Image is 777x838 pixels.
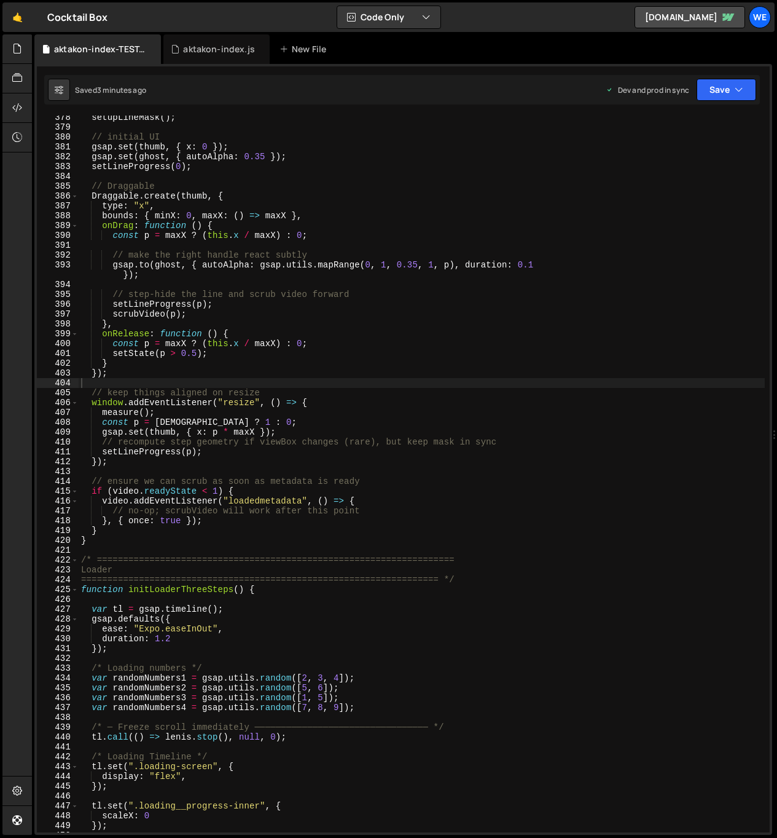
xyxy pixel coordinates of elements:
div: Cocktail Box [47,10,107,25]
div: 418 [37,516,79,526]
div: 405 [37,388,79,398]
div: 440 [37,732,79,742]
div: 435 [37,683,79,693]
div: 446 [37,791,79,801]
div: 407 [37,408,79,417]
div: 414 [37,476,79,486]
div: 441 [37,742,79,752]
div: 430 [37,634,79,644]
div: aktakon-index-TEST.js [54,43,146,55]
div: 3 minutes ago [97,85,146,95]
div: 379 [37,122,79,132]
div: 391 [37,240,79,250]
div: 387 [37,201,79,211]
div: 448 [37,811,79,821]
div: 421 [37,545,79,555]
div: 386 [37,191,79,201]
div: 409 [37,427,79,437]
div: 406 [37,398,79,408]
div: 408 [37,417,79,427]
div: 420 [37,536,79,545]
div: 433 [37,663,79,673]
div: 411 [37,447,79,457]
div: Dev and prod in sync [606,85,689,95]
div: 429 [37,624,79,634]
div: 392 [37,250,79,260]
div: 444 [37,772,79,781]
div: aktakon-index.js [183,43,255,55]
div: 415 [37,486,79,496]
div: 424 [37,575,79,585]
div: 416 [37,496,79,506]
div: 417 [37,506,79,516]
div: 380 [37,132,79,142]
div: 383 [37,162,79,172]
div: 396 [37,299,79,309]
div: 425 [37,585,79,595]
div: 413 [37,467,79,476]
div: 403 [37,368,79,378]
div: 439 [37,722,79,732]
button: Code Only [337,6,440,28]
div: 395 [37,290,79,299]
div: 390 [37,231,79,240]
div: 434 [37,673,79,683]
div: 442 [37,752,79,762]
div: 437 [37,703,79,713]
div: 447 [37,801,79,811]
div: 384 [37,172,79,181]
div: 404 [37,378,79,388]
div: 388 [37,211,79,221]
a: [DOMAIN_NAME] [634,6,745,28]
div: 399 [37,329,79,339]
div: Saved [75,85,146,95]
button: Save [697,79,756,101]
div: 419 [37,526,79,536]
div: 422 [37,555,79,565]
div: 428 [37,614,79,624]
div: 423 [37,565,79,575]
div: 397 [37,309,79,319]
div: 427 [37,604,79,614]
div: 432 [37,654,79,663]
div: 426 [37,595,79,604]
a: 🤙 [2,2,33,32]
div: 393 [37,260,79,280]
div: 378 [37,113,79,122]
div: 400 [37,339,79,349]
div: 443 [37,762,79,772]
div: 438 [37,713,79,722]
div: 385 [37,181,79,191]
div: 382 [37,152,79,162]
div: 394 [37,280,79,290]
div: 436 [37,693,79,703]
div: 445 [37,781,79,791]
div: 389 [37,221,79,231]
div: 410 [37,437,79,447]
div: 412 [37,457,79,467]
div: 431 [37,644,79,654]
a: We [749,6,771,28]
div: 401 [37,349,79,358]
div: 381 [37,142,79,152]
div: New File [279,43,331,55]
div: 402 [37,358,79,368]
div: 398 [37,319,79,329]
div: 449 [37,821,79,831]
